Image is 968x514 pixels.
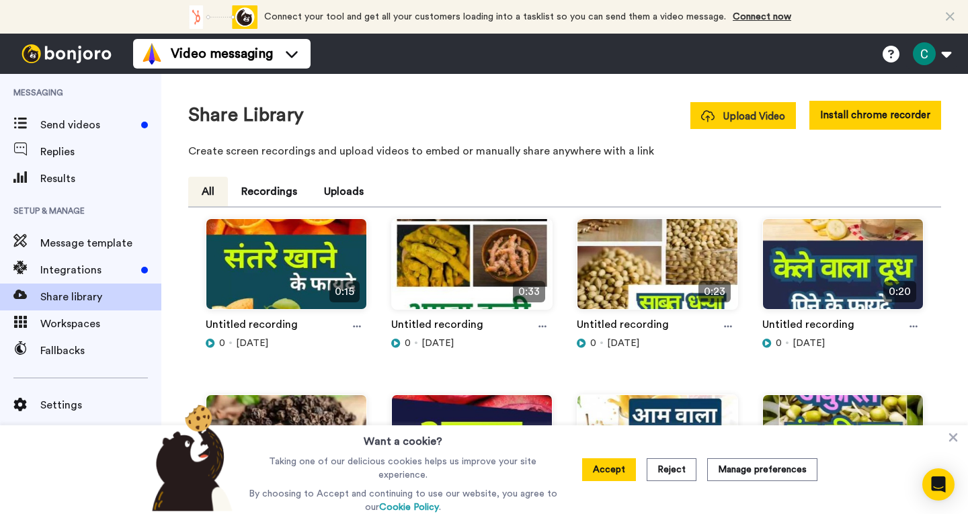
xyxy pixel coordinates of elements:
span: Video messaging [171,44,273,63]
div: [DATE] [391,337,553,350]
span: 0:15 [329,281,360,302]
div: [DATE] [762,337,924,350]
a: Untitled recording [391,316,483,337]
span: Fallbacks [40,343,161,359]
img: 10d7322a-0417-4c4e-b35a-d9e5ca9731c4_thumbnail_source_1754716826.jpg [206,219,366,320]
span: 0:33 [513,281,545,302]
span: Results [40,171,161,187]
a: Untitled recording [577,316,669,337]
span: 0:23 [698,281,731,302]
a: Untitled recording [762,316,854,337]
img: 7e75043a-d632-4192-af98-da2097e165ce_thumbnail_source_1754286370.jpg [392,395,552,497]
div: [DATE] [577,337,738,350]
span: 0 [405,337,411,350]
img: 74f0f654-cd15-4be4-bf0e-96da09f6112f_thumbnail_source_1754027330.jpg [763,395,923,497]
img: 01630b4e-cee6-4752-9f3d-e2f24ad5e8a1_thumbnail_source_1754371762.jpg [206,395,366,497]
span: Share library [40,289,161,305]
span: Integrations [40,262,136,278]
img: f8a6024c-b8d3-4af2-a98d-44d3b5440405_thumbnail_source_1754113119.jpg [577,395,737,497]
div: animation [184,5,257,29]
span: 0 [590,337,596,350]
p: By choosing to Accept and continuing to use our website, you agree to our . [245,487,561,514]
div: [DATE] [206,337,367,350]
button: Install chrome recorder [809,101,941,130]
span: 0 [776,337,782,350]
h3: Want a cookie? [364,425,442,449]
button: Accept [582,458,636,481]
p: Create screen recordings and upload videos to embed or manually share anywhere with a link [188,143,941,159]
button: Uploads [311,177,377,206]
img: 8034c978-692b-4535-835f-eafc510c04e3_thumbnail_source_1754546103.jpg [577,219,737,320]
img: 2d701106-b06f-45ea-a3eb-ceda4c4be6e9_thumbnail_source_1754631240.jpg [392,219,552,320]
span: Upload Video [701,110,785,124]
button: All [188,177,228,206]
span: Send videos [40,117,136,133]
span: 0:20 [883,281,916,302]
button: Recordings [228,177,311,206]
span: Settings [40,397,161,413]
a: Untitled recording [206,316,298,337]
button: Upload Video [690,102,796,129]
span: Message template [40,235,161,251]
span: Replies [40,144,161,160]
a: Cookie Policy [379,503,439,512]
h1: Share Library [188,105,304,126]
span: Connect your tool and get all your customers loading into a tasklist so you can send them a video... [264,12,726,22]
img: vm-color.svg [141,43,163,65]
img: bear-with-cookie.png [140,404,239,511]
span: 0 [219,337,225,350]
p: Taking one of our delicious cookies helps us improve your site experience. [245,455,561,482]
img: 1690fe03-2026-407a-bdc5-c86ca9db3af8_thumbnail_source_1754458219.jpg [763,219,923,320]
button: Manage preferences [707,458,817,481]
span: Workspaces [40,316,161,332]
img: bj-logo-header-white.svg [16,44,117,63]
button: Reject [647,458,696,481]
div: Open Intercom Messenger [922,468,955,501]
a: Connect now [733,12,791,22]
